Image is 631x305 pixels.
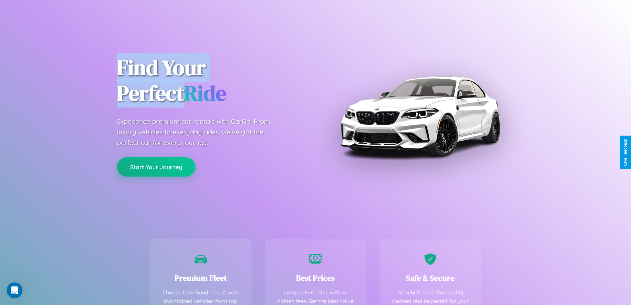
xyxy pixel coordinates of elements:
iframe: Intercom live chat [7,282,23,298]
h3: Premium Fleet [160,272,241,283]
button: Start Your Journey [117,157,195,177]
img: Premium BMW car rental vehicle [337,33,503,199]
h3: Safe & Secure [390,272,471,283]
h3: Best Prices [275,272,356,283]
h1: Find Your Perfect [117,55,306,106]
span: Ride [184,79,226,108]
p: Experience premium car rentals with CarGo. From luxury vehicles to everyday rides, we've got the ... [117,116,283,148]
div: Give Feedback [623,139,628,166]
